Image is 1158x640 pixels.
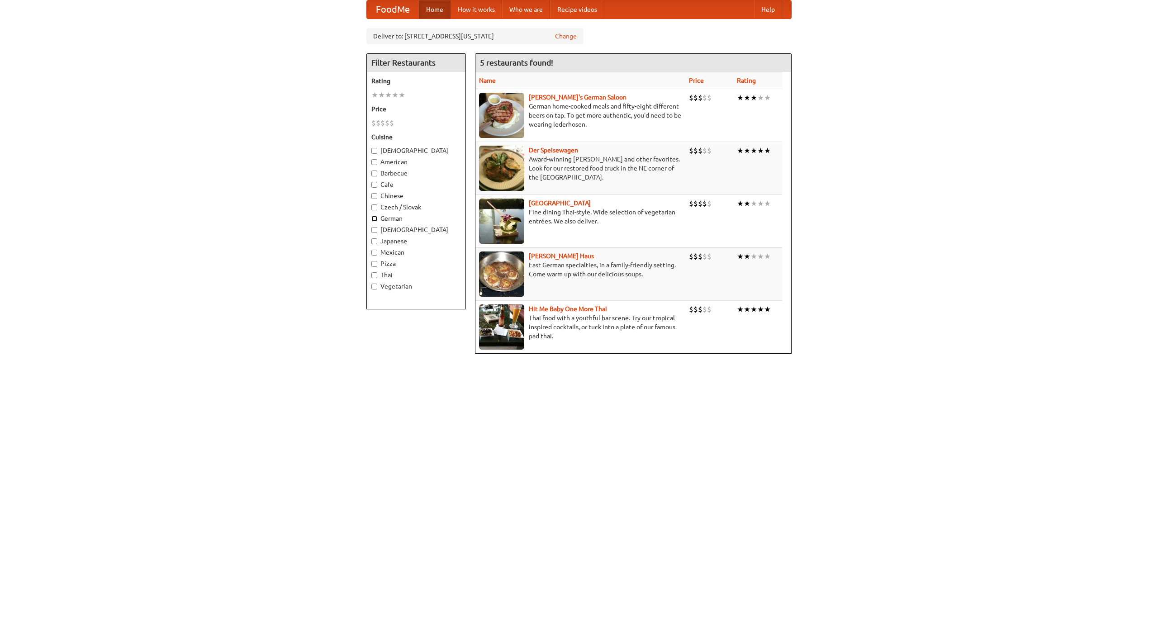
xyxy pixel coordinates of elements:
label: Pizza [371,259,461,268]
a: Der Speisewagen [529,147,578,154]
input: Thai [371,272,377,278]
li: ★ [737,251,744,261]
li: ★ [378,90,385,100]
li: $ [702,93,707,103]
input: [DEMOGRAPHIC_DATA] [371,148,377,154]
p: German home-cooked meals and fifty-eight different beers on tap. To get more authentic, you'd nee... [479,102,682,129]
li: $ [702,251,707,261]
a: Rating [737,77,756,84]
img: esthers.jpg [479,93,524,138]
li: $ [702,304,707,314]
label: German [371,214,461,223]
li: $ [707,146,712,156]
li: ★ [757,93,764,103]
a: Hit Me Baby One More Thai [529,305,607,313]
label: Mexican [371,248,461,257]
li: $ [702,199,707,209]
li: $ [689,199,693,209]
label: [DEMOGRAPHIC_DATA] [371,225,461,234]
li: ★ [750,146,757,156]
li: ★ [744,146,750,156]
li: ★ [750,93,757,103]
li: $ [389,118,394,128]
li: ★ [744,93,750,103]
p: Fine dining Thai-style. Wide selection of vegetarian entrées. We also deliver. [479,208,682,226]
li: $ [689,93,693,103]
p: East German specialties, in a family-friendly setting. Come warm up with our delicious soups. [479,261,682,279]
input: Japanese [371,238,377,244]
img: satay.jpg [479,199,524,244]
li: $ [698,93,702,103]
a: [PERSON_NAME]'s German Saloon [529,94,626,101]
li: $ [702,146,707,156]
li: ★ [744,304,750,314]
img: babythai.jpg [479,304,524,350]
li: ★ [737,199,744,209]
li: $ [693,304,698,314]
input: Chinese [371,193,377,199]
label: Barbecue [371,169,461,178]
li: ★ [764,199,771,209]
li: $ [380,118,385,128]
li: ★ [750,251,757,261]
li: ★ [371,90,378,100]
li: $ [385,118,389,128]
input: American [371,159,377,165]
img: speisewagen.jpg [479,146,524,191]
li: $ [689,146,693,156]
li: ★ [764,251,771,261]
li: ★ [757,304,764,314]
li: ★ [737,93,744,103]
h4: Filter Restaurants [367,54,465,72]
li: $ [707,251,712,261]
li: $ [689,304,693,314]
li: $ [698,199,702,209]
li: ★ [764,146,771,156]
input: [DEMOGRAPHIC_DATA] [371,227,377,233]
label: Vegetarian [371,282,461,291]
li: ★ [737,146,744,156]
a: [GEOGRAPHIC_DATA] [529,199,591,207]
a: Help [754,0,782,19]
li: $ [376,118,380,128]
p: Thai food with a youthful bar scene. Try our tropical inspired cocktails, or tuck into a plate of... [479,313,682,341]
li: ★ [757,199,764,209]
li: $ [693,146,698,156]
li: $ [707,93,712,103]
li: $ [707,199,712,209]
a: FoodMe [367,0,419,19]
li: ★ [744,251,750,261]
input: Cafe [371,182,377,188]
a: Recipe videos [550,0,604,19]
li: ★ [750,199,757,209]
label: Cafe [371,180,461,189]
label: Czech / Slovak [371,203,461,212]
a: How it works [451,0,502,19]
li: $ [693,199,698,209]
label: Japanese [371,237,461,246]
ng-pluralize: 5 restaurants found! [480,58,553,67]
input: Barbecue [371,171,377,176]
label: Thai [371,270,461,280]
li: $ [698,304,702,314]
h5: Rating [371,76,461,85]
label: American [371,157,461,166]
li: ★ [744,199,750,209]
a: Price [689,77,704,84]
h5: Price [371,104,461,114]
a: Home [419,0,451,19]
input: Mexican [371,250,377,256]
p: Award-winning [PERSON_NAME] and other favorites. Look for our restored food truck in the NE corne... [479,155,682,182]
li: $ [371,118,376,128]
a: [PERSON_NAME] Haus [529,252,594,260]
li: ★ [385,90,392,100]
li: ★ [392,90,399,100]
a: Who we are [502,0,550,19]
li: $ [707,304,712,314]
h5: Cuisine [371,133,461,142]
